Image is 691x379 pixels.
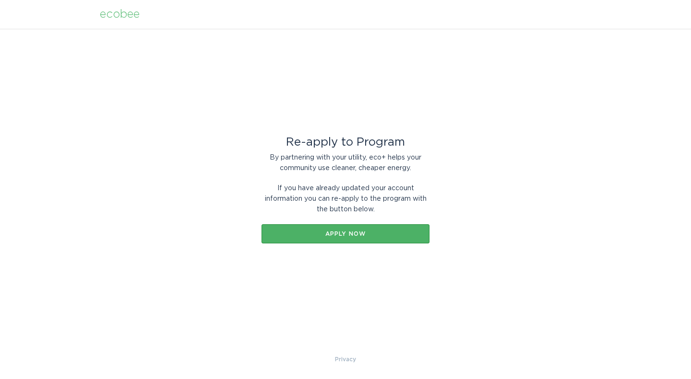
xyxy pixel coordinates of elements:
[262,183,429,215] div: If you have already updated your account information you can re-apply to the program with the but...
[262,137,429,148] div: Re-apply to Program
[266,231,425,237] div: Apply now
[262,152,429,173] div: By partnering with your utility, eco+ helps your community use cleaner, cheaper energy.
[335,354,356,365] a: Privacy Policy & Terms of Use
[100,9,140,20] div: ecobee
[262,224,429,243] button: Apply now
